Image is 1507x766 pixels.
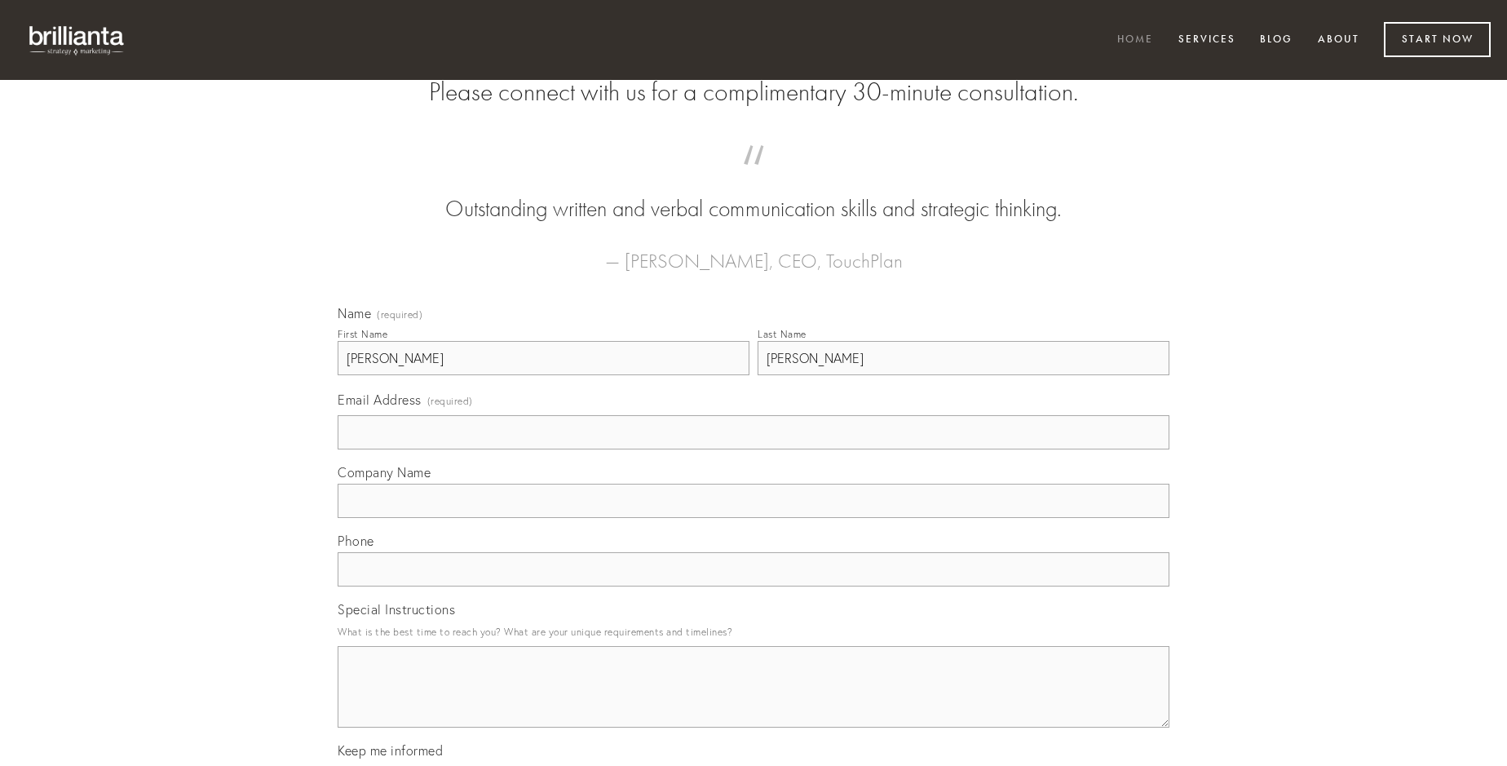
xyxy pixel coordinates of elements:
[338,392,422,408] span: Email Address
[338,601,455,618] span: Special Instructions
[1307,27,1370,54] a: About
[338,464,431,480] span: Company Name
[338,328,387,340] div: First Name
[1249,27,1303,54] a: Blog
[338,533,374,549] span: Phone
[1384,22,1491,57] a: Start Now
[377,310,422,320] span: (required)
[364,162,1143,225] blockquote: Outstanding written and verbal communication skills and strategic thinking.
[1107,27,1164,54] a: Home
[338,77,1169,108] h2: Please connect with us for a complimentary 30-minute consultation.
[338,742,443,759] span: Keep me informed
[758,328,807,340] div: Last Name
[1168,27,1246,54] a: Services
[364,225,1143,277] figcaption: — [PERSON_NAME], CEO, TouchPlan
[338,621,1169,643] p: What is the best time to reach you? What are your unique requirements and timelines?
[364,162,1143,193] span: “
[16,16,139,64] img: brillianta - research, strategy, marketing
[427,390,473,412] span: (required)
[338,305,371,321] span: Name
